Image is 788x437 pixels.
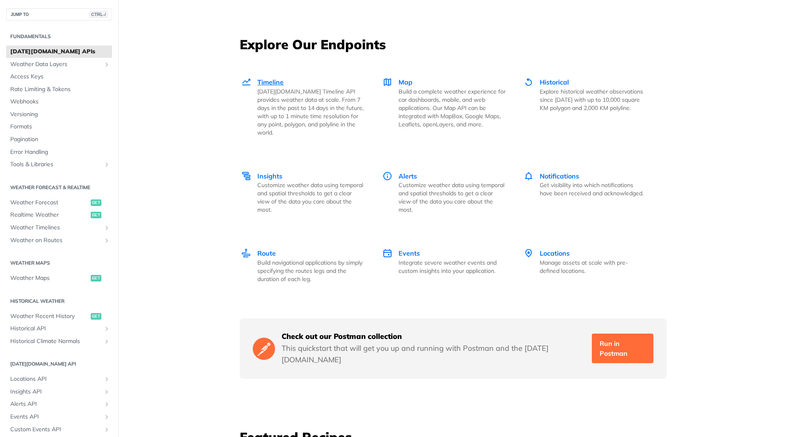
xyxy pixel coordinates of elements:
[10,73,110,81] span: Access Keys
[6,259,112,267] h2: Weather Maps
[6,373,112,385] a: Locations APIShow subpages for Locations API
[6,71,112,83] a: Access Keys
[10,199,89,207] span: Weather Forecast
[103,61,110,68] button: Show subpages for Weather Data Layers
[540,249,570,257] span: Locations
[6,108,112,121] a: Versioning
[103,325,110,332] button: Show subpages for Historical API
[257,87,364,137] p: [DATE][DOMAIN_NAME] Timeline API provides weather data at scale. From 7 days in the past to 14 da...
[383,77,392,87] img: Map
[10,375,101,383] span: Locations API
[6,323,112,335] a: Historical APIShow subpages for Historical API
[10,274,89,282] span: Weather Maps
[103,401,110,407] button: Show subpages for Alerts API
[540,172,579,180] span: Notifications
[515,60,656,154] a: Historical Historical Explore historical weather observations since [DATE] with up to 10,000 squa...
[6,158,112,171] a: Tools & LibrariesShow subpages for Tools & Libraries
[383,248,392,258] img: Events
[399,87,506,128] p: Build a complete weather experience for car dashboards, mobile, and web applications. Our Map API...
[241,248,251,258] img: Route
[6,96,112,108] a: Webhooks
[10,211,89,219] span: Realtime Weather
[6,133,112,146] a: Pagination
[540,259,647,275] p: Manage assets at scale with pre-defined locations.
[6,234,112,247] a: Weather on RoutesShow subpages for Weather on Routes
[10,236,101,245] span: Weather on Routes
[103,237,110,244] button: Show subpages for Weather on Routes
[10,148,110,156] span: Error Handling
[540,87,647,112] p: Explore historical weather observations since [DATE] with up to 10,000 square KM polygon and 2,00...
[6,121,112,133] a: Formats
[540,78,569,86] span: Historical
[257,259,364,283] p: Build navigational applications by simply specifying the routes legs and the duration of each leg.
[103,376,110,382] button: Show subpages for Locations API
[515,231,656,300] a: Locations Locations Manage assets at scale with pre-defined locations.
[241,60,373,154] a: Timeline Timeline [DATE][DOMAIN_NAME] Timeline API provides weather data at scale. From 7 days in...
[10,123,110,131] span: Formats
[89,11,108,18] span: CTRL-/
[6,386,112,398] a: Insights APIShow subpages for Insights API
[6,33,112,40] h2: Fundamentals
[10,337,101,345] span: Historical Climate Normals
[6,184,112,191] h2: Weather Forecast & realtime
[6,8,112,21] button: JUMP TOCTRL-/
[6,272,112,284] a: Weather Mapsget
[257,172,282,180] span: Insights
[91,313,101,320] span: get
[91,275,101,281] span: get
[10,160,101,169] span: Tools & Libraries
[103,224,110,231] button: Show subpages for Weather Timelines
[524,171,534,181] img: Notifications
[10,325,101,333] span: Historical API
[6,197,112,209] a: Weather Forecastget
[6,209,112,221] a: Realtime Weatherget
[6,411,112,423] a: Events APIShow subpages for Events API
[10,98,110,106] span: Webhooks
[10,312,89,320] span: Weather Recent History
[240,35,667,53] h3: Explore Our Endpoints
[399,249,420,257] span: Events
[515,154,656,231] a: Notifications Notifications Get visibility into which notifications have been received and acknow...
[6,398,112,410] a: Alerts APIShow subpages for Alerts API
[253,336,275,361] img: Postman Logo
[373,231,515,300] a: Events Events Integrate severe weather events and custom insights into your application.
[6,58,112,71] a: Weather Data LayersShow subpages for Weather Data Layers
[257,181,364,214] p: Customize weather data using temporal and spatial thresholds to get a clear view of the data you ...
[399,259,506,275] p: Integrate severe weather events and custom insights into your application.
[399,181,506,214] p: Customize weather data using temporal and spatial thresholds to get a clear view of the data you ...
[399,78,412,86] span: Map
[6,146,112,158] a: Error Handling
[373,154,515,231] a: Alerts Alerts Customize weather data using temporal and spatial thresholds to get a clear view of...
[399,172,417,180] span: Alerts
[6,297,112,305] h2: Historical Weather
[103,389,110,395] button: Show subpages for Insights API
[10,85,110,94] span: Rate Limiting & Tokens
[103,414,110,420] button: Show subpages for Events API
[10,224,101,232] span: Weather Timelines
[10,110,110,119] span: Versioning
[592,334,653,363] a: Run in Postman
[6,310,112,323] a: Weather Recent Historyget
[373,60,515,154] a: Map Map Build a complete weather experience for car dashboards, mobile, and web applications. Our...
[257,249,276,257] span: Route
[10,60,101,69] span: Weather Data Layers
[6,423,112,436] a: Custom Events APIShow subpages for Custom Events API
[282,343,585,366] p: This quickstart that will get you up and running with Postman and the [DATE][DOMAIN_NAME]
[91,212,101,218] span: get
[103,426,110,433] button: Show subpages for Custom Events API
[10,48,110,56] span: [DATE][DOMAIN_NAME] APIs
[10,135,110,144] span: Pagination
[540,181,647,197] p: Get visibility into which notifications have been received and acknowledged.
[383,171,392,181] img: Alerts
[6,360,112,368] h2: [DATE][DOMAIN_NAME] API
[91,199,101,206] span: get
[257,78,284,86] span: Timeline
[241,77,251,87] img: Timeline
[10,426,101,434] span: Custom Events API
[524,248,534,258] img: Locations
[524,77,534,87] img: Historical
[241,154,373,231] a: Insights Insights Customize weather data using temporal and spatial thresholds to get a clear vie...
[10,388,101,396] span: Insights API
[103,338,110,345] button: Show subpages for Historical Climate Normals
[282,332,585,341] h5: Check out our Postman collection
